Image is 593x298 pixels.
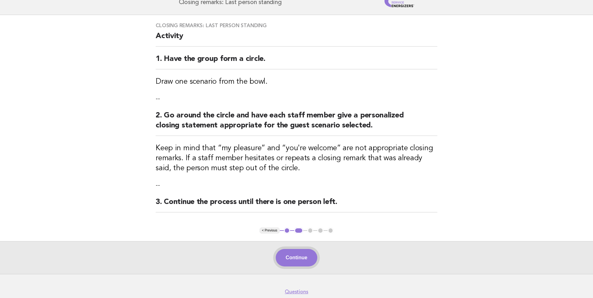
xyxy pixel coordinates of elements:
[156,77,437,87] h3: Draw one scenario from the bowl.
[156,197,437,212] h2: 3. Continue the process until there is one person left.
[156,94,437,103] p: --
[156,111,437,136] h2: 2. Go around the circle and have each staff member give a personalized closing statement appropri...
[285,289,308,295] a: Questions
[156,22,437,29] h3: Closing remarks: Last person standing
[156,143,437,173] h3: Keep in mind that “my pleasure” and “you're welcome” are not appropriate closing remarks. If a st...
[294,227,303,234] button: 2
[284,227,290,234] button: 1
[259,227,280,234] button: < Previous
[156,54,437,69] h2: 1. Have the group form a circle.
[156,31,437,47] h2: Activity
[156,181,437,190] p: --
[276,249,317,266] button: Continue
